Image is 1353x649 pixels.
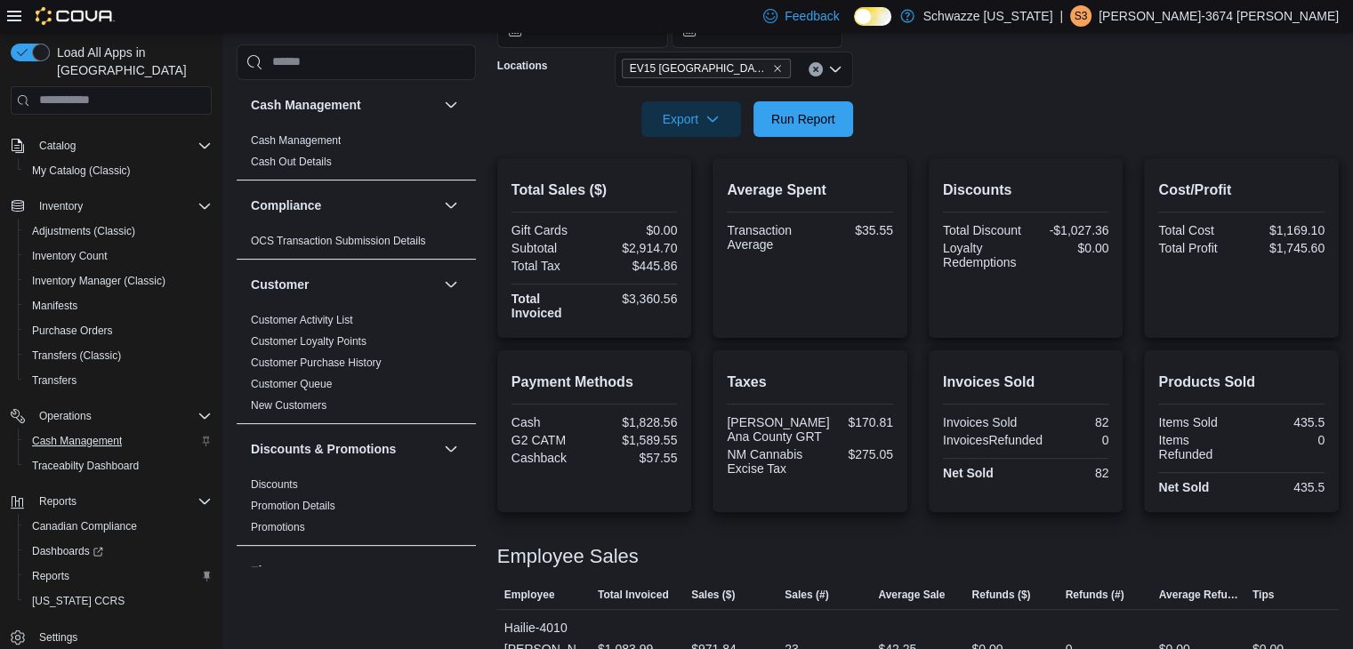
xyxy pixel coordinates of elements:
span: Traceabilty Dashboard [25,455,212,477]
button: Operations [32,405,99,427]
span: Cash Management [25,430,212,452]
div: $0.00 [598,223,677,237]
span: Manifests [32,299,77,313]
span: Refunds ($) [971,588,1030,602]
button: Finance [440,560,462,581]
span: OCS Transaction Submission Details [251,234,426,248]
div: Invoices Sold [943,415,1022,429]
button: Operations [4,404,219,429]
a: Transfers (Classic) [25,345,128,366]
h2: Payment Methods [511,372,678,393]
a: Customer Purchase History [251,357,382,369]
div: Subtotal [511,241,591,255]
h3: Discounts & Promotions [251,440,396,458]
span: Export [652,101,730,137]
div: $170.81 [836,415,892,429]
span: Reports [39,494,77,509]
span: Sales (#) [785,588,828,602]
span: Customer Queue [251,377,332,391]
span: Operations [39,409,92,423]
label: Locations [497,59,548,73]
img: Cova [36,7,115,25]
button: Manifests [18,293,219,318]
button: Inventory Manager (Classic) [18,268,219,293]
p: Schwazze [US_STATE] [923,5,1053,27]
button: My Catalog (Classic) [18,158,219,183]
span: Inventory [32,196,212,217]
a: [US_STATE] CCRS [25,590,132,612]
div: Transaction Average [727,223,806,252]
h2: Average Spent [727,180,893,201]
span: S3 [1075,5,1088,27]
div: Sarah-3674 Holmes [1070,5,1091,27]
a: Customer Activity List [251,314,353,326]
span: My Catalog (Classic) [25,160,212,181]
h3: Cash Management [251,96,361,114]
button: Purchase Orders [18,318,219,343]
button: Traceabilty Dashboard [18,453,219,478]
button: Catalog [4,133,219,158]
h2: Total Sales ($) [511,180,678,201]
span: Purchase Orders [32,324,113,338]
span: Operations [32,405,212,427]
button: Discounts & Promotions [440,438,462,460]
div: $57.55 [598,451,677,465]
a: Inventory Manager (Classic) [25,270,173,292]
span: Promotion Details [251,499,335,513]
button: Reports [32,491,84,512]
span: Inventory Count [25,245,212,267]
h2: Products Sold [1158,372,1325,393]
span: Load All Apps in [GEOGRAPHIC_DATA] [50,44,212,79]
div: $35.55 [814,223,893,237]
a: Discounts [251,478,298,491]
a: New Customers [251,399,326,412]
button: Export [641,101,741,137]
button: Catalog [32,135,83,156]
span: Washington CCRS [25,590,212,612]
span: Canadian Compliance [25,516,212,537]
span: Canadian Compliance [32,519,137,533]
button: Inventory [4,194,219,219]
button: Cash Management [251,96,437,114]
h3: Customer [251,276,309,293]
span: Transfers (Classic) [25,345,212,366]
div: Total Tax [511,259,591,273]
span: Reports [25,565,212,587]
button: Cash Management [440,94,462,116]
span: Feedback [785,7,839,25]
strong: Net Sold [943,466,994,480]
span: Manifests [25,295,212,316]
a: My Catalog (Classic) [25,160,138,181]
span: Inventory Count [32,249,108,263]
span: Customer Purchase History [251,356,382,370]
button: Transfers (Classic) [18,343,219,368]
span: Cash Out Details [251,155,332,169]
span: Total Invoiced [598,588,669,602]
span: Discounts [251,477,298,492]
div: 435.5 [1245,415,1325,429]
button: Compliance [251,196,437,214]
a: Reports [25,565,77,587]
span: Promotions [251,520,305,534]
h3: Compliance [251,196,321,214]
a: OCS Transaction Submission Details [251,235,426,247]
div: Total Profit [1158,241,1237,255]
div: Total Cost [1158,223,1237,237]
h2: Discounts [943,180,1109,201]
a: Traceabilty Dashboard [25,455,146,477]
div: $1,745.60 [1245,241,1325,255]
span: Run Report [771,110,835,128]
button: Run Report [753,101,853,137]
div: -$1,027.36 [1029,223,1108,237]
div: $3,360.56 [598,292,677,306]
span: Dashboards [25,541,212,562]
h2: Cost/Profit [1158,180,1325,201]
h3: Employee Sales [497,546,639,567]
a: Dashboards [25,541,110,562]
a: Customer Loyalty Points [251,335,366,348]
button: Inventory [32,196,90,217]
span: Transfers [25,370,212,391]
a: Dashboards [18,539,219,564]
div: Items Sold [1158,415,1237,429]
div: [PERSON_NAME] Ana County GRT [727,415,829,444]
